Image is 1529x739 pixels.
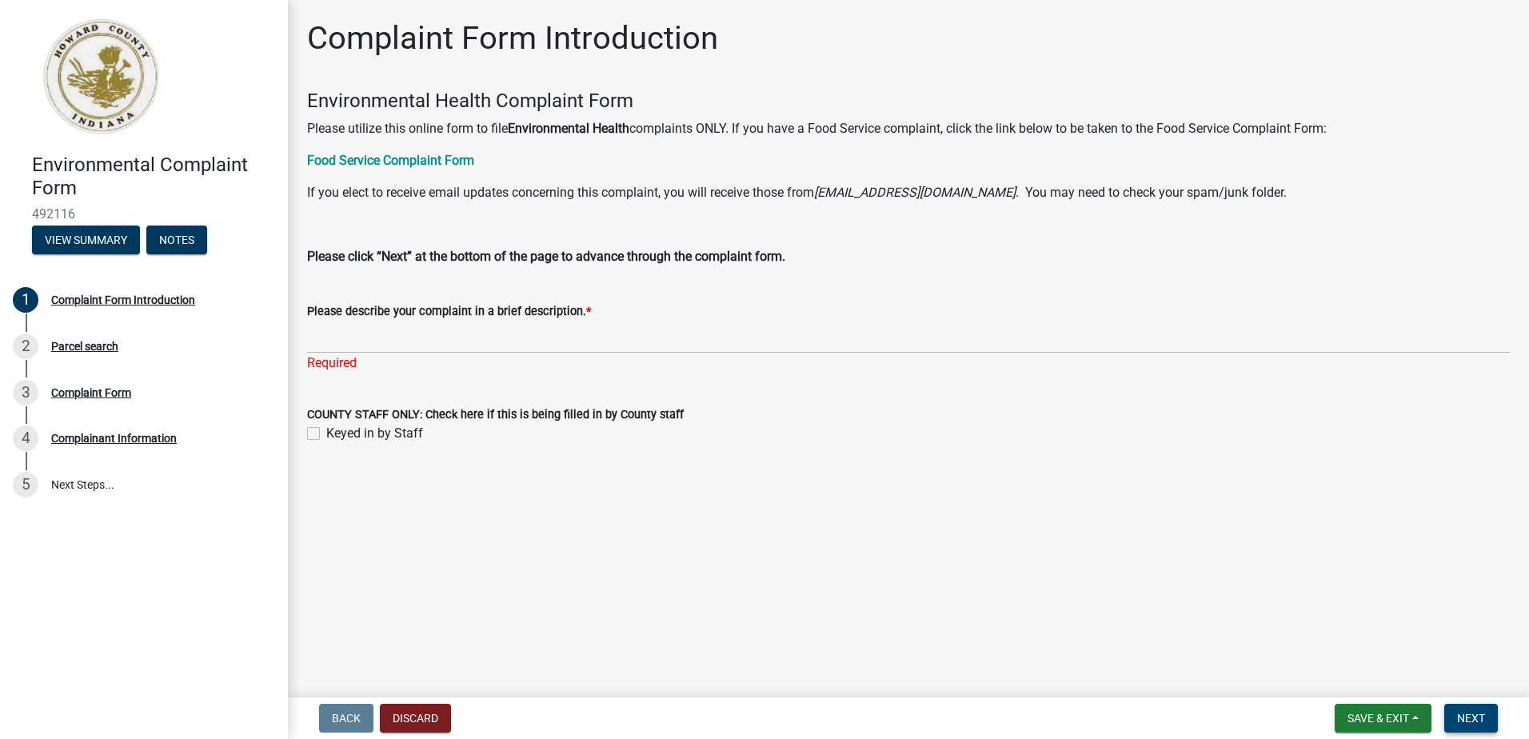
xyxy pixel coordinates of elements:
div: 5 [13,472,38,497]
span: 492116 [32,206,256,222]
h1: Complaint Form Introduction [307,19,718,58]
span: Back [332,712,361,725]
div: Required [307,354,1510,373]
div: Complaint Form Introduction [51,294,195,306]
p: Please utilize this online form to file complaints ONLY. If you have a Food Service complaint, cl... [307,119,1510,138]
button: Notes [146,226,207,254]
span: Next [1457,712,1485,725]
wm-modal-confirm: Summary [32,234,140,247]
div: 3 [13,380,38,405]
label: Keyed in by Staff [326,424,423,443]
wm-modal-confirm: Notes [146,234,207,247]
label: COUNTY STAFF ONLY: Check here if this is being filled in by County staff [307,409,684,421]
strong: Please click “Next” at the bottom of the page to advance through the complaint form. [307,249,785,264]
div: Parcel search [51,341,118,352]
div: 4 [13,425,38,451]
button: Next [1444,704,1498,733]
button: Save & Exit [1335,704,1431,733]
div: 1 [13,287,38,313]
a: Food Service Complaint Form [307,153,474,168]
img: Howard County, Indiana [32,17,169,137]
div: Complainant Information [51,433,177,444]
button: View Summary [32,226,140,254]
h4: Environmental Health Complaint Form [307,90,1510,113]
p: If you elect to receive email updates concerning this complaint, you will receive those from . Yo... [307,183,1510,202]
div: 2 [13,334,38,359]
i: [EMAIL_ADDRESS][DOMAIN_NAME] [814,185,1016,200]
label: Please describe your complaint in a brief description. [307,306,591,318]
strong: Environmental Health [508,121,629,136]
span: Save & Exit [1347,712,1409,725]
div: Complaint Form [51,387,131,398]
h4: Environmental Complaint Form [32,154,275,200]
button: Discard [380,704,451,733]
button: Back [319,704,373,733]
